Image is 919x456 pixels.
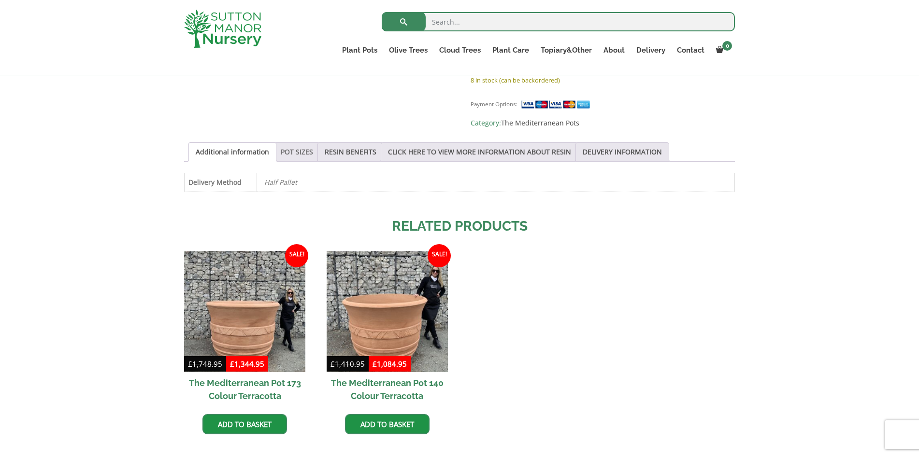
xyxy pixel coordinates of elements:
[327,251,448,372] img: The Mediterranean Pot 140 Colour Terracotta
[433,43,487,57] a: Cloud Trees
[382,12,735,31] input: Search...
[722,41,732,51] span: 0
[184,372,305,407] h2: The Mediterranean Pot 173 Colour Terracotta
[373,359,407,369] bdi: 1,084.95
[388,143,571,161] a: CLICK HERE TO VIEW MORE INFORMATION ABOUT RESIN
[185,173,257,191] th: Delivery Method
[501,118,579,127] a: The Mediterranean Pots
[325,143,376,161] a: RESIN BENEFITS
[196,143,269,161] a: Additional information
[428,244,451,267] span: Sale!
[330,359,365,369] bdi: 1,410.95
[188,359,192,369] span: £
[184,10,261,48] img: logo
[373,359,377,369] span: £
[327,372,448,407] h2: The Mediterranean Pot 140 Colour Terracotta
[471,74,735,86] p: 8 in stock (can be backordered)
[281,143,313,161] a: POT SIZES
[535,43,598,57] a: Topiary&Other
[230,359,234,369] span: £
[184,173,735,192] table: Product Details
[471,100,517,108] small: Payment Options:
[471,117,735,129] span: Category:
[230,359,264,369] bdi: 1,344.95
[184,251,305,372] img: The Mediterranean Pot 173 Colour Terracotta
[583,143,662,161] a: DELIVERY INFORMATION
[188,359,222,369] bdi: 1,748.95
[383,43,433,57] a: Olive Trees
[671,43,710,57] a: Contact
[345,414,430,434] a: Add to basket: “The Mediterranean Pot 140 Colour Terracotta”
[521,99,593,110] img: payment supported
[184,251,305,407] a: Sale! The Mediterranean Pot 173 Colour Terracotta
[327,251,448,407] a: Sale! The Mediterranean Pot 140 Colour Terracotta
[598,43,631,57] a: About
[285,244,308,267] span: Sale!
[184,216,735,236] h2: Related products
[264,173,727,191] p: Half Pallet
[710,43,735,57] a: 0
[631,43,671,57] a: Delivery
[202,414,287,434] a: Add to basket: “The Mediterranean Pot 173 Colour Terracotta”
[330,359,335,369] span: £
[336,43,383,57] a: Plant Pots
[487,43,535,57] a: Plant Care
